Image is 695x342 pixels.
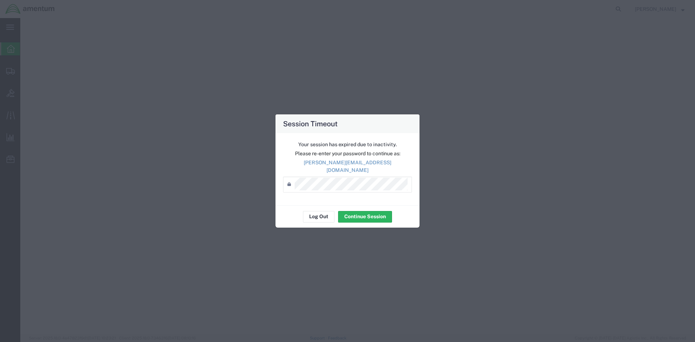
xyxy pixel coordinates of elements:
p: [PERSON_NAME][EMAIL_ADDRESS][DOMAIN_NAME] [283,159,412,174]
p: Your session has expired due to inactivity. [283,141,412,148]
button: Continue Session [338,211,392,223]
button: Log Out [303,211,334,223]
h4: Session Timeout [283,118,338,129]
p: Please re-enter your password to continue as: [283,150,412,157]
